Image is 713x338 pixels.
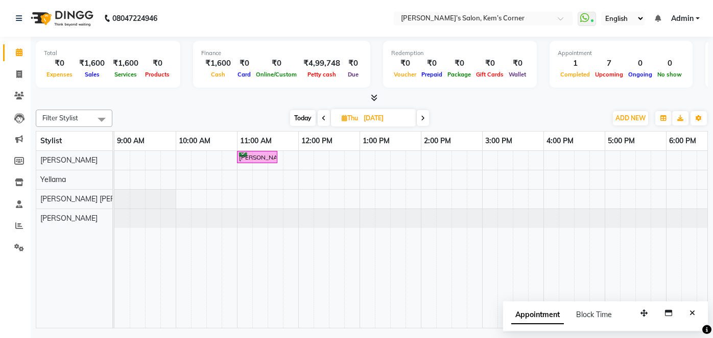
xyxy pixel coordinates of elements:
span: Voucher [391,71,419,78]
input: 2025-09-04 [361,111,412,126]
span: Cash [208,71,228,78]
span: Today [290,110,316,126]
div: ₹4,99,748 [299,58,344,69]
span: Wallet [506,71,529,78]
div: 0 [626,58,655,69]
div: ₹0 [419,58,445,69]
span: [PERSON_NAME] [PERSON_NAME] [40,194,157,203]
div: ₹0 [235,58,253,69]
span: Gift Cards [473,71,506,78]
div: 7 [592,58,626,69]
span: Products [142,71,172,78]
a: 1:00 PM [360,134,392,148]
div: ₹0 [344,58,362,69]
span: Prepaid [419,71,445,78]
div: Redemption [391,49,529,58]
span: Sales [82,71,102,78]
span: Services [112,71,139,78]
div: ₹1,600 [201,58,235,69]
a: 12:00 PM [299,134,335,148]
a: 3:00 PM [483,134,515,148]
div: ₹0 [506,58,529,69]
div: ₹0 [391,58,419,69]
span: [PERSON_NAME] [40,214,98,223]
button: ADD NEW [613,111,648,125]
div: ₹0 [445,58,473,69]
div: 0 [655,58,684,69]
img: logo [26,4,96,33]
a: 10:00 AM [176,134,213,148]
div: 1 [558,58,592,69]
div: Appointment [558,49,684,58]
span: Completed [558,71,592,78]
a: 4:00 PM [544,134,576,148]
div: ₹0 [473,58,506,69]
div: ₹0 [44,58,75,69]
span: No show [655,71,684,78]
span: Card [235,71,253,78]
span: Online/Custom [253,71,299,78]
a: 5:00 PM [605,134,637,148]
span: Stylist [40,136,62,145]
span: [PERSON_NAME] [40,155,98,165]
span: Expenses [44,71,75,78]
div: [PERSON_NAME], 11:00 AM-11:40 AM, Haircut - [DEMOGRAPHIC_DATA] Hair Cut ([PERSON_NAME]) [238,152,276,162]
span: Yellama [40,175,66,184]
span: Filter Stylist [42,114,78,122]
span: Appointment [511,306,564,324]
div: ₹0 [142,58,172,69]
span: Package [445,71,473,78]
span: ADD NEW [615,114,646,122]
a: 2:00 PM [421,134,454,148]
button: Close [685,305,700,321]
span: Due [345,71,361,78]
div: ₹1,600 [109,58,142,69]
div: ₹0 [253,58,299,69]
span: Upcoming [592,71,626,78]
div: Finance [201,49,362,58]
span: Ongoing [626,71,655,78]
span: Block Time [576,310,612,319]
div: Total [44,49,172,58]
span: Thu [339,114,361,122]
a: 6:00 PM [667,134,699,148]
span: Admin [671,13,694,24]
div: ₹1,600 [75,58,109,69]
b: 08047224946 [112,4,157,33]
span: Petty cash [305,71,339,78]
a: 9:00 AM [114,134,147,148]
a: 11:00 AM [237,134,274,148]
